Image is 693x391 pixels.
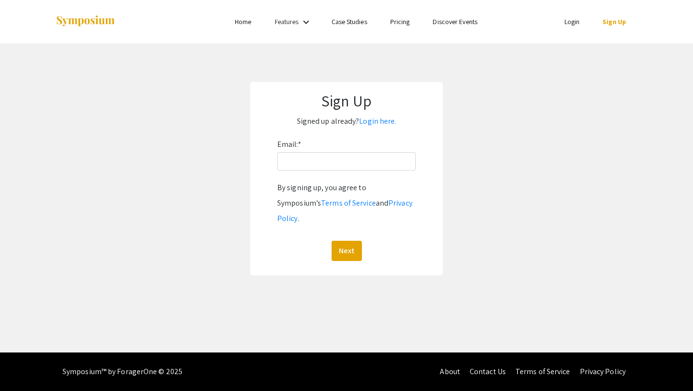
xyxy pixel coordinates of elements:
a: Features [275,17,299,26]
a: Login here. [359,116,396,126]
label: Email: [277,137,301,152]
img: Symposium by ForagerOne [55,15,115,28]
h1: Sign Up [260,91,433,110]
iframe: Chat [7,348,41,384]
div: Symposium™ by ForagerOne © 2025 [63,352,182,391]
a: Discover Events [433,17,477,26]
a: Login [565,17,580,26]
a: Home [235,17,251,26]
button: Next [332,241,362,261]
a: About [440,366,460,377]
a: Pricing [390,17,410,26]
p: Signed up already? [260,114,433,129]
a: Privacy Policy [277,198,412,223]
mat-icon: Expand Features list [300,16,312,28]
a: Contact Us [470,366,506,377]
a: Case Studies [332,17,367,26]
a: Terms of Service [515,366,570,377]
a: Privacy Policy [580,366,626,377]
a: Sign Up [603,17,626,26]
a: Terms of Service [321,198,376,208]
div: By signing up, you agree to Symposium’s and . [277,180,416,226]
